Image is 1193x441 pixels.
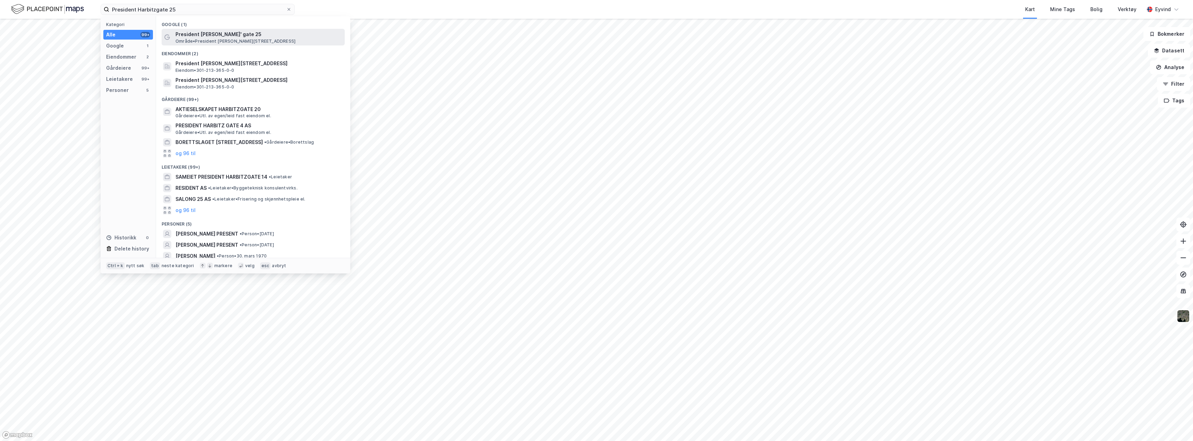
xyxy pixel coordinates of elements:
div: Leietakere [106,75,133,83]
span: Person • [DATE] [240,242,274,248]
div: Leietakere (99+) [156,159,350,171]
span: President [PERSON_NAME][STREET_ADDRESS] [175,59,342,68]
div: Eyvind [1155,5,1171,14]
button: Filter [1157,77,1190,91]
div: neste kategori [162,263,194,269]
span: Leietaker [269,174,292,180]
div: Kontrollprogram for chat [1158,408,1193,441]
span: SALONG 25 AS [175,195,211,203]
div: 1 [145,43,150,49]
span: Gårdeiere • Utl. av egen/leid fast eiendom el. [175,130,271,135]
span: PRESIDENT HARBITZ GATE 4 AS [175,121,342,130]
img: logo.f888ab2527a4732fd821a326f86c7f29.svg [11,3,84,15]
span: RESIDENT AS [175,184,207,192]
button: og 96 til [175,149,196,158]
div: Eiendommer (2) [156,45,350,58]
div: Mine Tags [1050,5,1075,14]
span: • [269,174,271,179]
input: Søk på adresse, matrikkel, gårdeiere, leietakere eller personer [109,4,286,15]
span: [PERSON_NAME] PRESENT [175,230,238,238]
div: velg [245,263,255,269]
span: President [PERSON_NAME]' gate 25 [175,30,342,39]
span: BORETTSLAGET [STREET_ADDRESS] [175,138,263,146]
button: Bokmerker [1143,27,1190,41]
div: Alle [106,31,115,39]
div: Bolig [1090,5,1102,14]
div: Gårdeiere [106,64,131,72]
span: [PERSON_NAME] [175,252,215,260]
div: 99+ [140,65,150,71]
div: avbryt [272,263,286,269]
span: [PERSON_NAME] PRESENT [175,241,238,249]
div: nytt søk [126,263,145,269]
span: • [240,231,242,236]
div: Ctrl + k [106,262,125,269]
div: 5 [145,87,150,93]
div: Google (1) [156,16,350,29]
span: Leietaker • Frisering og skjønnhetspleie el. [212,196,306,202]
span: • [217,253,219,258]
div: Google [106,42,124,50]
img: 9k= [1177,309,1190,323]
div: Kart [1025,5,1035,14]
div: markere [214,263,232,269]
iframe: Chat Widget [1158,408,1193,441]
div: Delete history [114,245,149,253]
span: Område • President [PERSON_NAME][STREET_ADDRESS] [175,39,295,44]
span: Eiendom • 301-213-365-0-0 [175,84,234,90]
div: 99+ [140,32,150,37]
button: Datasett [1148,44,1190,58]
span: • [208,185,210,190]
div: Eiendommer [106,53,136,61]
div: esc [260,262,271,269]
button: Analyse [1150,60,1190,74]
div: Verktøy [1118,5,1136,14]
span: Person • [DATE] [240,231,274,237]
div: 0 [145,235,150,240]
span: • [240,242,242,247]
span: Eiendom • 301-213-365-0-0 [175,68,234,73]
div: Personer (5) [156,216,350,228]
span: • [212,196,214,202]
a: Mapbox homepage [2,431,33,439]
div: tab [150,262,160,269]
span: Gårdeiere • Utl. av egen/leid fast eiendom el. [175,113,271,119]
div: Gårdeiere (99+) [156,91,350,104]
span: AKTIESELSKAPET HARBITZGATE 20 [175,105,342,113]
span: Person • 30. mars 1970 [217,253,267,259]
div: Kategori [106,22,153,27]
button: Tags [1158,94,1190,108]
div: 99+ [140,76,150,82]
div: Personer [106,86,129,94]
div: 2 [145,54,150,60]
span: • [264,139,266,145]
span: President [PERSON_NAME][STREET_ADDRESS] [175,76,342,84]
div: Historikk [106,234,136,242]
span: SAMEIET PRESIDENT HARBITZGATE 14 [175,173,267,181]
span: Gårdeiere • Borettslag [264,139,314,145]
button: og 96 til [175,206,196,214]
span: Leietaker • Byggeteknisk konsulentvirks. [208,185,298,191]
